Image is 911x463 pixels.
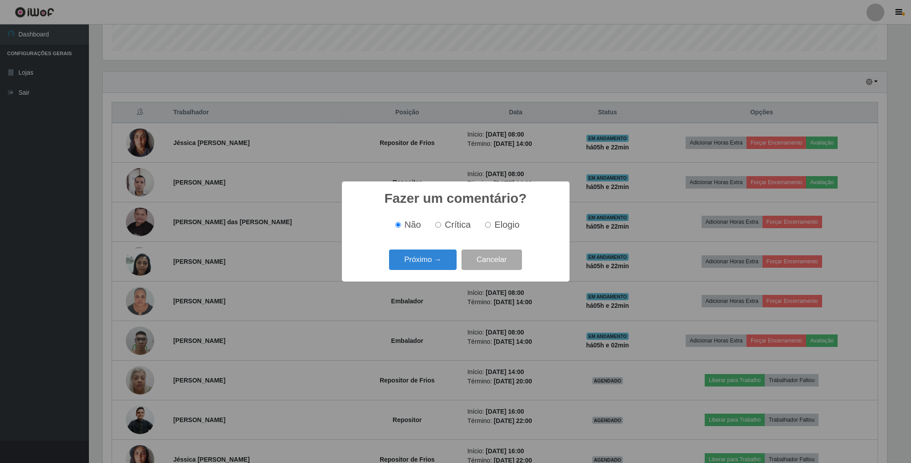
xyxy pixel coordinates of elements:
[462,250,522,270] button: Cancelar
[389,250,457,270] button: Próximo →
[494,220,519,229] span: Elogio
[485,222,491,228] input: Elogio
[435,222,441,228] input: Crítica
[405,220,421,229] span: Não
[384,190,526,206] h2: Fazer um comentário?
[445,220,471,229] span: Crítica
[395,222,401,228] input: Não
